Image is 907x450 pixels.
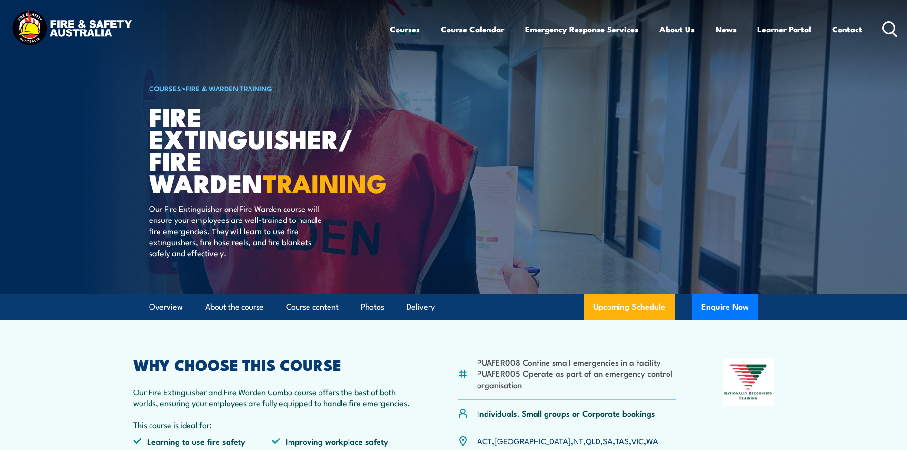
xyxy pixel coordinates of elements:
a: ACT [477,435,492,446]
a: VIC [631,435,644,446]
p: Our Fire Extinguisher and Fire Warden course will ensure your employees are well-trained to handl... [149,203,323,259]
a: NT [573,435,583,446]
li: PUAFER008 Confine small emergencies in a facility [477,357,677,368]
h2: WHY CHOOSE THIS COURSE [133,358,411,371]
img: Nationally Recognised Training logo. [723,358,774,406]
a: Course Calendar [441,17,504,42]
p: This course is ideal for: [133,419,411,430]
a: Learner Portal [757,17,811,42]
a: Contact [832,17,862,42]
p: Our Fire Extinguisher and Fire Warden Combo course offers the best of both worlds, ensuring your ... [133,386,411,409]
a: Emergency Response Services [525,17,638,42]
p: , , , , , , , [477,435,658,446]
a: About the course [205,294,264,320]
a: WA [646,435,658,446]
p: Individuals, Small groups or Corporate bookings [477,408,655,419]
h1: Fire Extinguisher/ Fire Warden [149,105,384,194]
button: Enquire Now [692,294,758,320]
a: SA [603,435,613,446]
a: COURSES [149,83,181,93]
a: Courses [390,17,420,42]
a: Delivery [407,294,435,320]
li: PUAFER005 Operate as part of an emergency control organisation [477,368,677,390]
a: TAS [615,435,629,446]
a: Overview [149,294,183,320]
h6: > [149,82,384,94]
a: Fire & Warden Training [186,83,272,93]
strong: TRAINING [263,162,387,202]
a: Photos [361,294,384,320]
a: About Us [659,17,695,42]
a: News [716,17,737,42]
a: Upcoming Schedule [584,294,675,320]
a: Course content [286,294,339,320]
a: QLD [586,435,600,446]
a: [GEOGRAPHIC_DATA] [494,435,571,446]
